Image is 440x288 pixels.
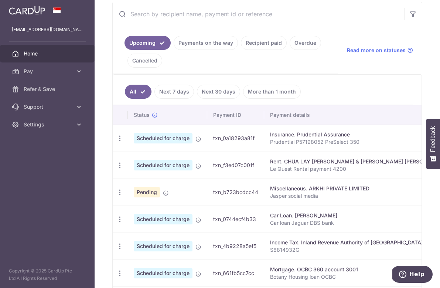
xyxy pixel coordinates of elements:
[24,50,72,57] span: Home
[127,54,162,68] a: Cancelled
[134,187,160,197] span: Pending
[134,133,192,143] span: Scheduled for charge
[207,206,264,233] td: txn_0744ecf4b33
[207,260,264,287] td: txn_661fb5cc7cc
[9,6,45,15] img: CardUp
[347,47,406,54] span: Read more on statuses
[243,85,301,99] a: More than 1 month
[426,119,440,169] button: Feedback - Show survey
[134,214,192,224] span: Scheduled for charge
[125,85,151,99] a: All
[174,36,238,50] a: Payments on the way
[113,2,404,26] input: Search by recipient name, payment id or reference
[241,36,287,50] a: Recipient paid
[24,103,72,111] span: Support
[134,160,192,170] span: Scheduled for charge
[154,85,194,99] a: Next 7 days
[430,126,436,152] span: Feedback
[134,111,150,119] span: Status
[207,152,264,179] td: txn_f3ed07c001f
[134,241,192,251] span: Scheduled for charge
[207,105,264,125] th: Payment ID
[207,179,264,206] td: txn_b723bcdcc44
[12,26,83,33] p: [EMAIL_ADDRESS][DOMAIN_NAME]
[207,233,264,260] td: txn_4b9228a5ef5
[392,266,433,284] iframe: Opens a widget where you can find more information
[290,36,321,50] a: Overdue
[347,47,413,54] a: Read more on statuses
[207,125,264,152] td: txn_0a18293a81f
[24,121,72,128] span: Settings
[24,68,72,75] span: Pay
[24,85,72,93] span: Refer & Save
[125,36,171,50] a: Upcoming
[197,85,240,99] a: Next 30 days
[134,268,192,278] span: Scheduled for charge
